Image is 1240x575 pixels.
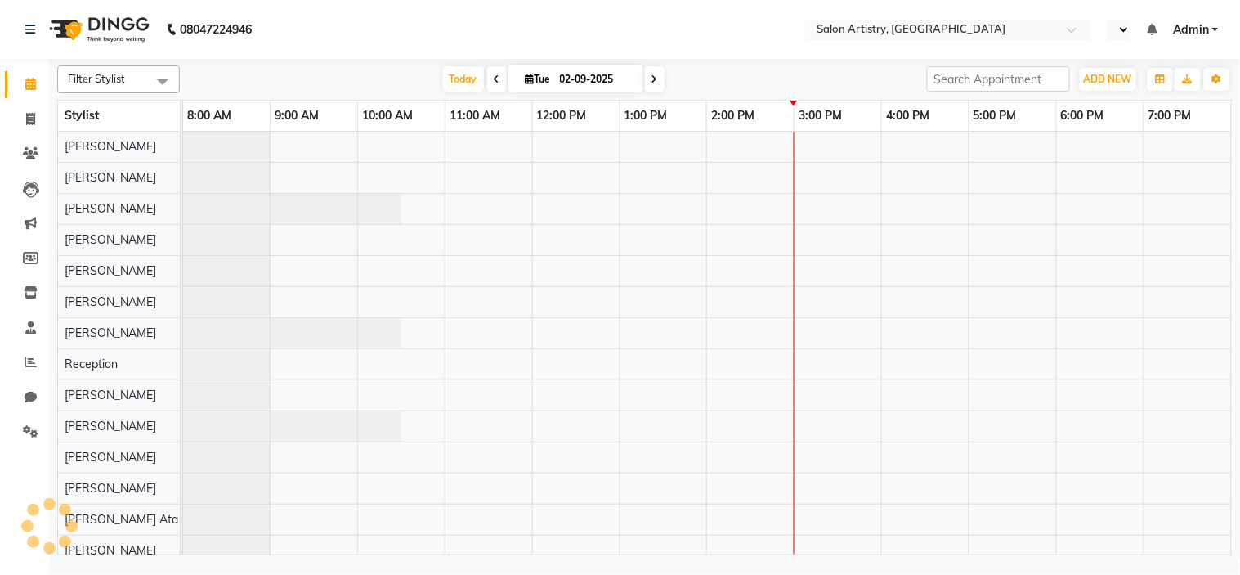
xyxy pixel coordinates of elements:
[65,512,213,527] span: [PERSON_NAME] Ata Waris
[522,73,555,85] span: Tue
[65,543,156,558] span: [PERSON_NAME]
[1084,73,1132,85] span: ADD NEW
[795,104,846,128] a: 3:00 PM
[533,104,591,128] a: 12:00 PM
[65,201,156,216] span: [PERSON_NAME]
[65,450,156,465] span: [PERSON_NAME]
[1173,21,1209,38] span: Admin
[1144,104,1196,128] a: 7:00 PM
[65,419,156,433] span: [PERSON_NAME]
[65,170,156,185] span: [PERSON_NAME]
[445,104,504,128] a: 11:00 AM
[271,104,323,128] a: 9:00 AM
[882,104,933,128] a: 4:00 PM
[65,139,156,154] span: [PERSON_NAME]
[969,104,1021,128] a: 5:00 PM
[620,104,672,128] a: 1:00 PM
[65,108,99,123] span: Stylist
[65,357,118,371] span: Reception
[443,66,484,92] span: Today
[1057,104,1108,128] a: 6:00 PM
[65,263,156,278] span: [PERSON_NAME]
[68,72,125,85] span: Filter Stylist
[1080,68,1136,91] button: ADD NEW
[183,104,235,128] a: 8:00 AM
[42,7,154,52] img: logo
[180,7,252,52] b: 08047224946
[555,67,637,92] input: 2025-09-02
[65,294,156,309] span: [PERSON_NAME]
[65,388,156,402] span: [PERSON_NAME]
[358,104,417,128] a: 10:00 AM
[65,326,156,340] span: [PERSON_NAME]
[707,104,759,128] a: 2:00 PM
[65,232,156,247] span: [PERSON_NAME]
[927,66,1070,92] input: Search Appointment
[65,481,156,496] span: [PERSON_NAME]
